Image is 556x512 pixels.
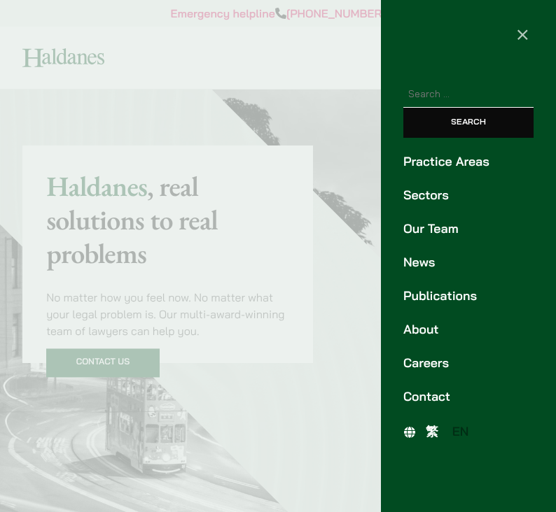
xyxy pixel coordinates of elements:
[403,82,534,108] input: Search for:
[419,422,445,442] a: 繁
[403,108,534,138] input: Search
[452,424,469,439] span: EN
[403,320,534,339] a: About
[403,186,534,205] a: Sectors
[403,287,534,306] a: Publications
[403,253,534,272] a: News
[426,424,438,439] span: 繁
[403,354,534,373] a: Careers
[403,220,534,239] a: Our Team
[445,422,476,442] a: EN
[403,152,534,171] a: Practice Areas
[516,21,529,46] span: ×
[403,387,534,406] a: Contact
